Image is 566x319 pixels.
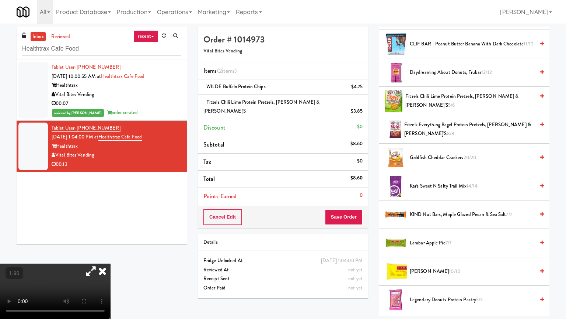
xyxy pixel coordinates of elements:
span: 3/3 [476,296,483,303]
ng-pluralize: items [222,66,235,75]
a: inbox [31,32,46,41]
a: Tablet User· [PHONE_NUMBER] [52,64,120,71]
div: [DATE] 1:04:00 PM [321,256,363,265]
div: $0 [357,122,363,131]
a: Tablet User· [PHONE_NUMBER] [52,124,120,132]
span: Subtotal [203,140,224,149]
div: Healthtrax [52,142,181,151]
span: Fitzels Everything Bagel Protein Pretzels, [PERSON_NAME] & [PERSON_NAME]'s [404,120,535,138]
span: Points Earned [203,192,237,200]
span: [PERSON_NAME] [410,267,535,276]
div: 0 [360,191,363,200]
span: Fitzels Chili Lime Protein Pretzels, [PERSON_NAME] & [PERSON_NAME]'s [405,92,535,110]
span: not yet [348,275,363,282]
div: Fitzels Everything Bagel Protein Pretzels, [PERSON_NAME] & [PERSON_NAME]'s8/8 [401,120,544,138]
span: Larabar Apple Pie [410,239,535,248]
span: Tax [203,158,211,166]
span: · [PHONE_NUMBER] [74,64,120,71]
span: Daydreaming About Donuts, Trubar [410,68,535,77]
span: Fitzels Chili Lime Protein Pretzels, [PERSON_NAME] & [PERSON_NAME]'s [203,99,319,115]
div: Goldfish Cheddar Crackers20/20 [407,153,544,162]
span: Legendary Donuts Protein Pastry [410,295,535,305]
span: not yet [348,284,363,291]
div: $8.60 [350,174,363,183]
span: 14/14 [467,182,478,189]
div: $8.60 [350,139,363,148]
span: KIND Nut Bars, Maple Glazed Pecan & Sea Salt [410,210,535,219]
div: Vital Bites Vending [52,151,181,160]
div: $4.75 [351,82,363,92]
div: 00:13 [52,160,181,169]
div: $3.85 [351,107,363,116]
span: 7/7 [506,211,512,218]
div: Fridge Unlocked At [203,256,363,265]
span: [DATE] 10:00:55 AM at [52,73,101,80]
h5: Vital Bites Vending [203,48,363,54]
span: 20/20 [464,154,476,161]
img: Micromart [17,6,29,18]
span: [DATE] 1:04:00 PM at [52,133,98,140]
span: WILDE Buffalo Protein Chips [206,83,266,90]
span: Total [203,175,215,183]
span: Goldfish Cheddar Crackers [410,153,535,162]
a: reviewed [49,32,72,41]
div: $0 [357,157,363,166]
div: KIND Nut Bars, Maple Glazed Pecan & Sea Salt7/7 [407,210,544,219]
span: CLIF BAR - Peanut Butter Banana with Dark Chocolate [410,40,535,49]
div: Healthtrax [52,81,181,90]
span: Kar's Sweet n Salty Trail Mix [410,182,535,191]
div: Fitzels Chili Lime Protein Pretzels, [PERSON_NAME] & [PERSON_NAME]'s5/6 [402,92,544,110]
span: Items [203,66,237,75]
span: 8/8 [447,130,454,137]
span: order created [107,109,138,116]
span: not yet [348,266,363,273]
a: Healthtrax Cafe Food [101,73,144,80]
span: reviewed by [PERSON_NAME] [52,109,104,117]
div: Daydreaming About Donuts, Trubar12/12 [407,68,544,77]
div: [PERSON_NAME]10/10 [407,267,544,276]
span: 12/12 [481,69,492,76]
a: recent [134,30,158,42]
div: Reviewed At [203,265,363,275]
button: Save Order [325,209,363,225]
div: Larabar Apple Pie7/7 [407,239,544,248]
input: Search vision orders [22,42,181,56]
div: CLIF BAR - Peanut Butter Banana with Dark Chocolate11/12 [407,40,544,49]
li: Tablet User· [PHONE_NUMBER][DATE] 10:00:55 AM atHealthtrax Cafe FoodHealthtraxVital Bites Vending... [17,60,187,121]
li: Tablet User· [PHONE_NUMBER][DATE] 1:04:00 PM atHealthtrax Cafe FoodHealthtraxVital Bites Vending0... [17,121,187,172]
div: Order Paid [203,284,363,293]
span: Discount [203,123,226,132]
div: Legendary Donuts Protein Pastry3/3 [407,295,544,305]
span: 10/10 [449,268,460,275]
span: 5/6 [448,102,455,109]
span: 11/12 [524,40,534,47]
div: Details [203,238,363,247]
span: · [PHONE_NUMBER] [74,124,120,131]
div: Kar's Sweet n Salty Trail Mix14/14 [407,182,544,191]
div: 00:07 [52,99,181,108]
button: Cancel Edit [203,209,242,225]
span: (2 ) [217,66,237,75]
span: 7/7 [446,239,451,246]
div: Receipt Sent [203,274,363,284]
h4: Order # 1014973 [203,35,363,44]
a: Healthtrax Cafe Food [98,133,142,141]
div: Vital Bites Vending [52,90,181,99]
